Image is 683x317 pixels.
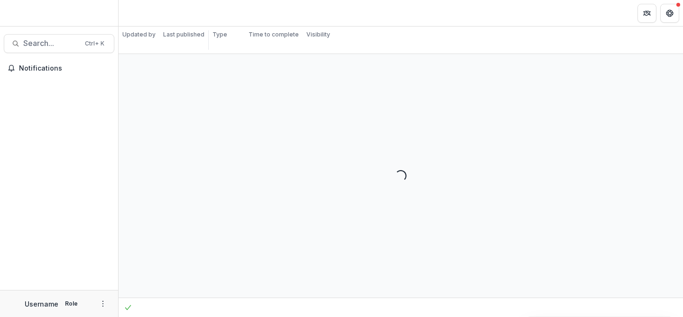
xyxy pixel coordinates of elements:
button: Partners [637,4,656,23]
span: Search... [23,39,79,48]
p: Time to complete [249,30,299,39]
p: Type [212,30,227,39]
span: Notifications [19,64,111,72]
button: Search... [4,34,114,53]
button: Get Help [660,4,679,23]
button: Notifications [4,61,114,76]
p: Username [25,299,58,309]
p: Last published [163,30,204,39]
p: Visibility [306,30,330,39]
p: Updated by [122,30,156,39]
p: Role [62,299,81,308]
div: Ctrl + K [83,38,106,49]
button: More [97,298,109,309]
